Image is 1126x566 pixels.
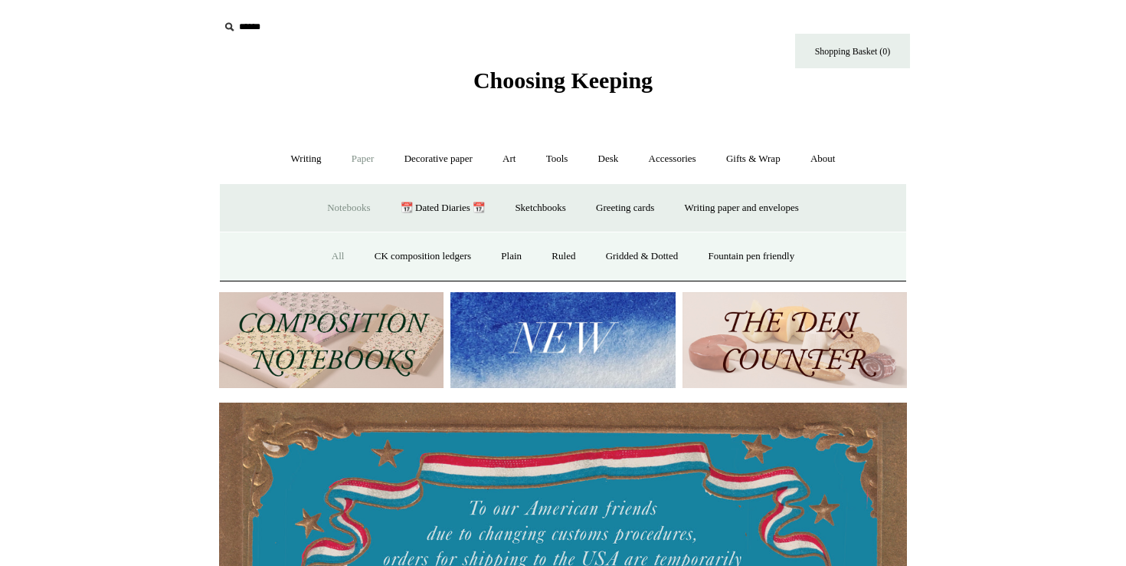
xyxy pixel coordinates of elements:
[313,188,384,229] a: Notebooks
[450,292,675,388] img: New.jpg__PID:f73bdf93-380a-4a35-bcfe-7823039498e1
[219,292,444,388] img: 202302 Composition ledgers.jpg__PID:69722ee6-fa44-49dd-a067-31375e5d54ec
[795,34,910,68] a: Shopping Basket (0)
[797,139,849,179] a: About
[391,139,486,179] a: Decorative paper
[671,188,813,229] a: Writing paper and envelopes
[338,139,388,179] a: Paper
[682,292,907,388] img: The Deli Counter
[712,139,794,179] a: Gifts & Wrap
[489,139,529,179] a: Art
[487,236,535,277] a: Plain
[318,236,358,277] a: All
[584,139,633,179] a: Desk
[635,139,710,179] a: Accessories
[473,67,653,93] span: Choosing Keeping
[532,139,582,179] a: Tools
[277,139,336,179] a: Writing
[361,236,485,277] a: CK composition ledgers
[501,188,579,229] a: Sketchbooks
[387,188,499,229] a: 📆 Dated Diaries 📆
[695,236,809,277] a: Fountain pen friendly
[473,80,653,90] a: Choosing Keeping
[592,236,692,277] a: Gridded & Dotted
[582,188,668,229] a: Greeting cards
[538,236,589,277] a: Ruled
